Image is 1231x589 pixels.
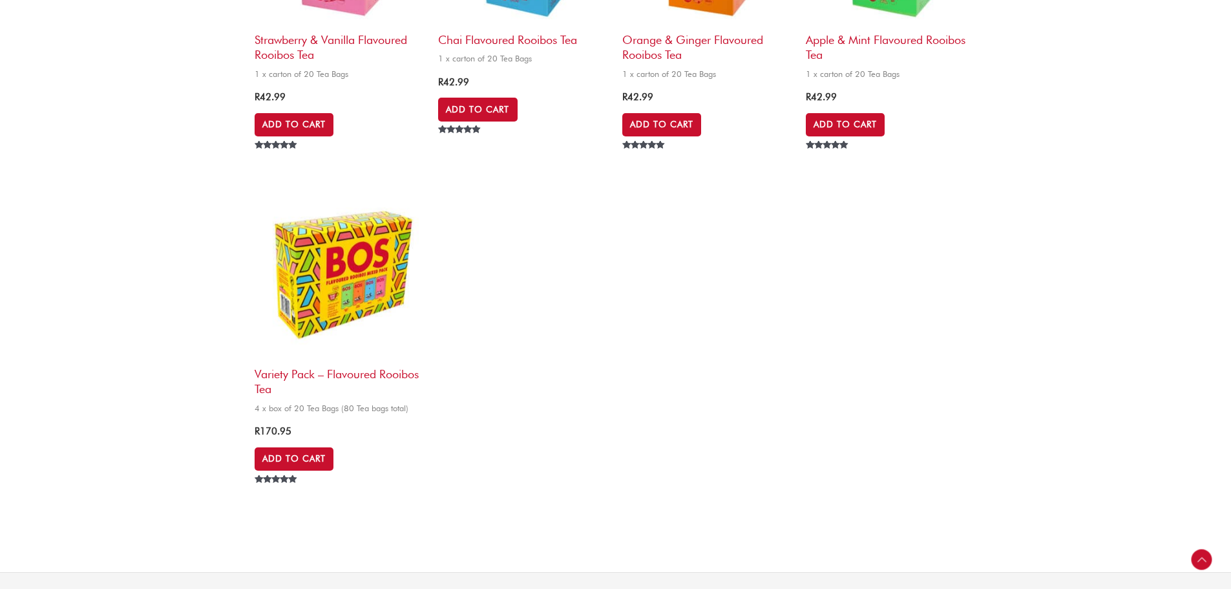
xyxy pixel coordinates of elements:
span: R [438,76,443,88]
h2: Strawberry & Vanilla Flavoured Rooibos Tea [255,26,425,63]
span: 4 x box of 20 Tea Bags (80 Tea bags total) [255,403,425,414]
h2: Orange & Ginger Flavoured Rooibos Tea [622,26,793,63]
bdi: 42.99 [255,91,286,103]
bdi: 170.95 [255,425,291,437]
span: Rated out of 5 [622,141,667,178]
a: Variety Pack – Flavoured Rooibos Tea4 x box of 20 Tea Bags (80 Tea bags total) [255,189,425,418]
span: R [806,91,811,103]
bdi: 42.99 [438,76,469,88]
span: R [255,91,260,103]
span: Rated out of 5 [255,141,298,178]
bdi: 42.99 [806,91,837,103]
span: Rated out of 5 [255,475,299,513]
a: Add to cart: “Variety Pack - Flavoured Rooibos Tea” [255,447,333,471]
span: R [255,425,260,437]
a: Add to cart: “Orange & Ginger Flavoured Rooibos Tea” [622,113,701,136]
span: 1 x carton of 20 Tea Bags [622,69,793,80]
span: Rated out of 5 [806,141,850,178]
a: Add to cart: “Apple & Mint Flavoured Rooibos Tea” [806,113,885,136]
span: Rated out of 5 [438,125,483,163]
a: Add to cart: “Chai Flavoured Rooibos Tea” [438,98,517,121]
img: variety pack flavoured rooibos tea [255,189,425,360]
a: Add to cart: “Strawberry & Vanilla Flavoured Rooibos Tea” [255,113,333,136]
span: 1 x carton of 20 Tea Bags [438,53,609,64]
span: R [622,91,627,103]
bdi: 42.99 [622,91,653,103]
span: 1 x carton of 20 Tea Bags [255,69,425,80]
h2: Variety Pack – Flavoured Rooibos Tea [255,360,425,397]
h2: Apple & Mint Flavoured Rooibos Tea [806,26,976,63]
h2: Chai Flavoured Rooibos Tea [438,26,609,47]
span: 1 x carton of 20 Tea Bags [806,69,976,80]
